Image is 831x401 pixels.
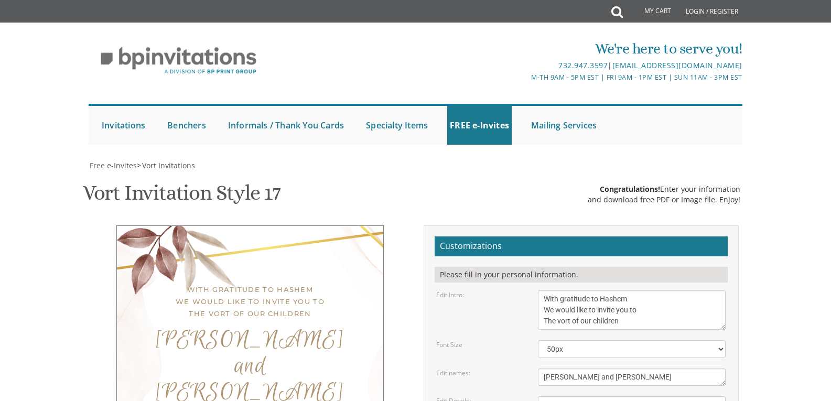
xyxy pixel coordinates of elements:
textarea: With gratitude to Hashem We would like to invite you to The vort of our children [538,290,726,330]
img: BP Invitation Loft [89,39,268,82]
a: Free e-Invites [89,160,137,170]
div: Please fill in your personal information. [435,267,728,283]
div: M-Th 9am - 5pm EST | Fri 9am - 1pm EST | Sun 11am - 3pm EST [307,72,742,83]
div: and download free PDF or Image file. Enjoy! [588,194,740,205]
label: Edit Intro: [436,290,464,299]
span: Vort Invitations [142,160,195,170]
div: Enter your information [588,184,740,194]
a: Vort Invitations [141,160,195,170]
span: > [137,160,195,170]
div: | [307,59,742,72]
h2: Customizations [435,236,728,256]
a: Invitations [99,106,148,145]
label: Font Size [436,340,462,349]
a: Benchers [165,106,209,145]
a: Informals / Thank You Cards [225,106,347,145]
a: [EMAIL_ADDRESS][DOMAIN_NAME] [612,60,742,70]
h1: Vort Invitation Style 17 [83,181,280,212]
textarea: Eliezer & Baila [538,369,726,386]
a: My Cart [622,1,678,22]
a: Mailing Services [528,106,599,145]
div: We're here to serve you! [307,38,742,59]
label: Edit names: [436,369,470,377]
a: Specialty Items [363,106,430,145]
span: Congratulations! [600,184,660,194]
a: 732.947.3597 [558,60,608,70]
div: With gratitude to Hashem We would like to invite you to The vort of our children [138,284,362,319]
a: FREE e-Invites [447,106,512,145]
span: Free e-Invites [90,160,137,170]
